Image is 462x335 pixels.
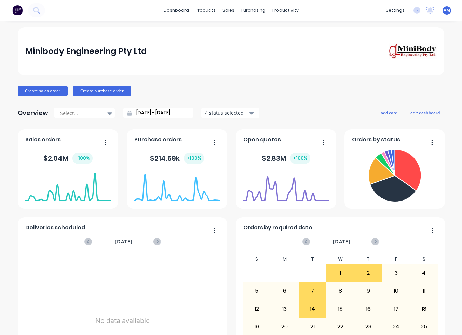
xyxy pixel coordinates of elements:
div: 4 [410,265,438,282]
div: 3 [382,265,410,282]
button: add card [376,108,402,117]
div: $ 2.04M [43,153,93,164]
div: 17 [382,300,410,318]
div: S [410,254,438,264]
div: settings [382,5,408,15]
div: 15 [327,300,354,318]
div: 11 [410,282,438,299]
div: F [382,254,410,264]
button: Create sales order [18,86,68,96]
div: productivity [269,5,302,15]
span: Orders by required date [243,223,312,232]
div: T [299,254,327,264]
div: 9 [355,282,382,299]
div: 16 [355,300,382,318]
span: [DATE] [115,238,133,245]
div: S [243,254,271,264]
div: + 100 % [72,153,93,164]
div: 5 [243,282,271,299]
span: AM [444,7,450,13]
div: 14 [299,300,326,318]
span: [DATE] [333,238,351,245]
div: Minibody Engineering Pty Ltd [25,44,147,58]
div: 18 [410,300,438,318]
img: Minibody Engineering Pty Ltd [389,43,437,59]
div: 8 [327,282,354,299]
div: 12 [243,300,271,318]
span: Sales orders [25,136,61,144]
div: 4 status selected [205,109,248,116]
span: Open quotes [243,136,281,144]
span: Purchase orders [134,136,182,144]
img: Factory [12,5,23,15]
div: $ 214.59k [150,153,204,164]
div: purchasing [238,5,269,15]
div: T [354,254,382,264]
div: sales [219,5,238,15]
div: 2 [355,265,382,282]
div: W [326,254,354,264]
div: 1 [327,265,354,282]
div: + 100 % [290,153,310,164]
div: 6 [271,282,298,299]
div: M [271,254,299,264]
a: dashboard [160,5,192,15]
button: Create purchase order [73,86,131,96]
div: 7 [299,282,326,299]
span: Orders by status [352,136,400,144]
div: 13 [271,300,298,318]
div: 10 [382,282,410,299]
div: $ 2.83M [262,153,310,164]
button: 4 status selected [201,108,259,118]
div: products [192,5,219,15]
div: Overview [18,106,48,120]
div: + 100 % [184,153,204,164]
button: edit dashboard [406,108,444,117]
